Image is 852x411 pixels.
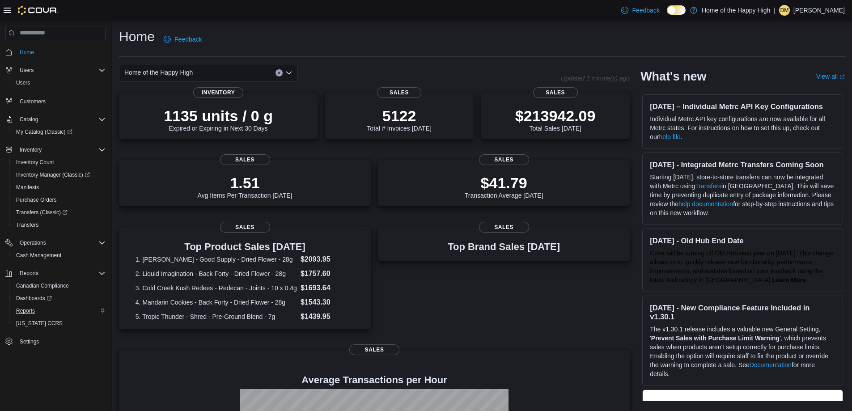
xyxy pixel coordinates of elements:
[839,74,845,80] svg: External link
[13,318,106,329] span: Washington CCRS
[16,65,37,76] button: Users
[2,113,109,126] button: Catalog
[9,194,109,206] button: Purchase Orders
[164,107,273,132] div: Expired or Expiring in Next 30 Days
[13,157,106,168] span: Inventory Count
[349,344,399,355] span: Sales
[515,107,596,125] p: $213942.09
[301,311,354,322] dd: $1439.95
[9,280,109,292] button: Canadian Compliance
[198,174,292,199] div: Avg Items Per Transaction [DATE]
[16,307,35,314] span: Reports
[16,171,90,178] span: Inventory Manager (Classic)
[16,144,45,155] button: Inventory
[16,114,42,125] button: Catalog
[9,126,109,138] a: My Catalog (Classic)
[16,144,106,155] span: Inventory
[20,116,38,123] span: Catalog
[16,282,69,289] span: Canadian Compliance
[479,222,529,233] span: Sales
[9,169,109,181] a: Inventory Manager (Classic)
[16,196,57,203] span: Purchase Orders
[533,87,578,98] span: Sales
[13,293,55,304] a: Dashboards
[126,375,623,386] h4: Average Transactions per Hour
[16,96,49,107] a: Customers
[479,154,529,165] span: Sales
[198,174,292,192] p: 1.51
[16,221,38,229] span: Transfers
[377,87,422,98] span: Sales
[124,67,193,78] span: Home of the Happy High
[2,237,109,249] button: Operations
[301,268,354,279] dd: $1757.60
[780,5,789,16] span: DM
[9,292,109,305] a: Dashboards
[16,268,106,279] span: Reports
[13,127,106,137] span: My Catalog (Classic)
[650,250,833,284] span: Cova will be turning off Old Hub next year on [DATE]. This change allows us to quickly release ne...
[13,195,60,205] a: Purchase Orders
[618,1,663,19] a: Feedback
[301,297,354,308] dd: $1543.30
[20,98,46,105] span: Customers
[448,242,560,252] h3: Top Brand Sales [DATE]
[640,69,706,84] h2: What's new
[16,128,72,136] span: My Catalog (Classic)
[136,242,354,252] h3: Top Product Sales [DATE]
[20,146,42,153] span: Inventory
[16,159,54,166] span: Inventory Count
[779,5,790,16] div: Danielle Mercer
[13,77,34,88] a: Users
[13,157,58,168] a: Inventory Count
[16,47,38,58] a: Home
[16,336,42,347] a: Settings
[16,295,52,302] span: Dashboards
[667,5,686,15] input: Dark Mode
[13,169,93,180] a: Inventory Manager (Classic)
[13,220,106,230] span: Transfers
[13,182,42,193] a: Manifests
[13,280,72,291] a: Canadian Compliance
[13,127,76,137] a: My Catalog (Classic)
[16,95,106,106] span: Customers
[20,338,39,345] span: Settings
[678,200,733,208] a: help documentation
[9,76,109,89] button: Users
[651,335,780,342] strong: Prevent Sales with Purchase Limit Warning
[465,174,543,192] p: $41.79
[13,169,106,180] span: Inventory Manager (Classic)
[136,284,297,292] dt: 3. Cold Creek Kush Redees - Redecan - Joints - 10 x 0.4g
[13,280,106,291] span: Canadian Compliance
[13,207,106,218] span: Transfers (Classic)
[2,335,109,348] button: Settings
[285,69,292,76] button: Open list of options
[220,154,270,165] span: Sales
[632,6,659,15] span: Feedback
[9,156,109,169] button: Inventory Count
[2,267,109,280] button: Reports
[18,6,58,15] img: Cova
[650,236,835,245] h3: [DATE] - Old Hub End Date
[367,107,431,132] div: Total # Invoices [DATE]
[465,174,543,199] div: Transaction Average [DATE]
[16,237,106,248] span: Operations
[220,222,270,233] span: Sales
[561,75,630,82] p: Updated 1 minute(s) ago
[16,252,61,259] span: Cash Management
[16,320,63,327] span: [US_STATE] CCRS
[16,114,106,125] span: Catalog
[20,49,34,56] span: Home
[276,69,283,76] button: Clear input
[13,293,106,304] span: Dashboards
[774,5,776,16] p: |
[650,303,835,321] h3: [DATE] - New Compliance Feature Included in v1.30.1
[16,184,39,191] span: Manifests
[160,30,205,48] a: Feedback
[772,276,806,284] a: Learn More
[16,65,106,76] span: Users
[13,250,65,261] a: Cash Management
[816,73,845,80] a: View allExternal link
[5,42,106,371] nav: Complex example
